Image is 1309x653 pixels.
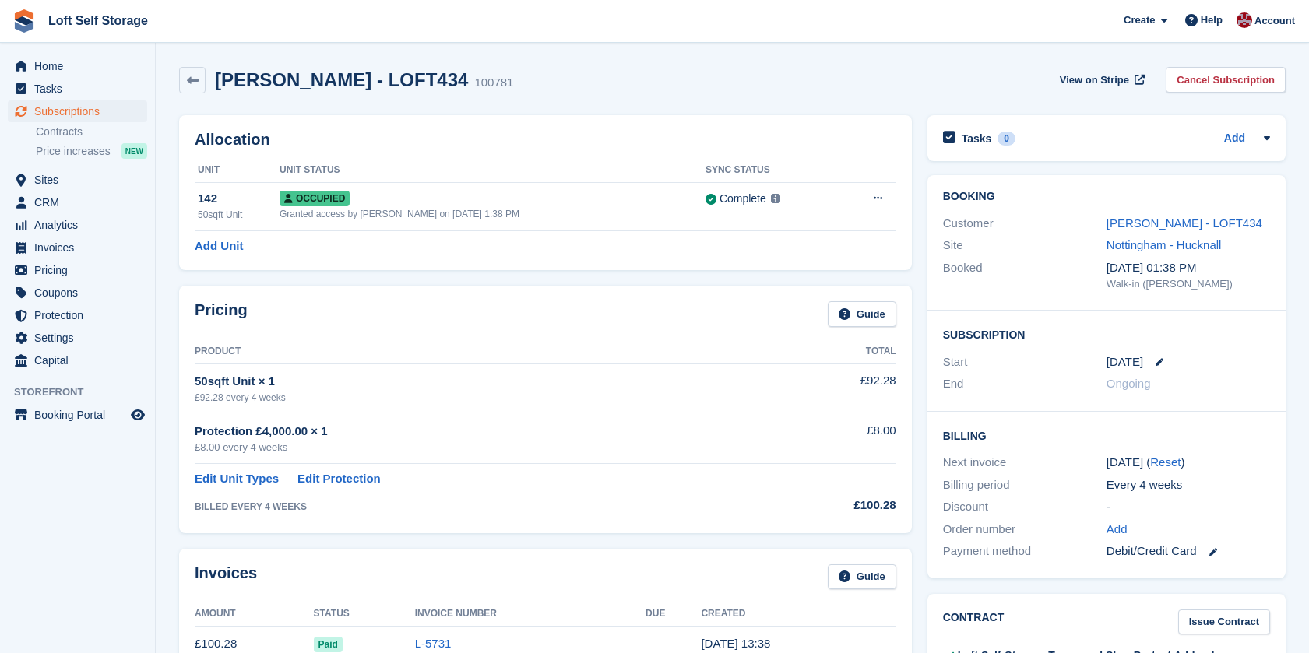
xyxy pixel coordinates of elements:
[314,637,343,652] span: Paid
[1107,476,1270,494] div: Every 4 weeks
[766,363,896,413] td: £92.28
[280,158,706,183] th: Unit Status
[121,143,147,159] div: NEW
[195,470,279,488] a: Edit Unit Types
[943,375,1107,393] div: End
[474,74,513,92] div: 100781
[1166,67,1286,93] a: Cancel Subscription
[195,500,766,514] div: BILLED EVERY 4 WEEKS
[943,427,1270,443] h2: Billing
[14,384,155,400] span: Storefront
[8,259,147,281] a: menu
[998,132,1015,146] div: 0
[36,144,111,159] span: Price increases
[8,191,147,213] a: menu
[1107,521,1128,539] a: Add
[34,304,128,326] span: Protection
[943,191,1270,203] h2: Booking
[195,237,243,255] a: Add Unit
[36,125,147,139] a: Contracts
[42,8,154,33] a: Loft Self Storage
[1107,276,1270,292] div: Walk-in ([PERSON_NAME])
[771,194,780,203] img: icon-info-grey-7440780725fd019a000dd9b08b2336e03edf1995a4989e88bcd33f0948082b44.svg
[1150,455,1181,469] a: Reset
[943,237,1107,255] div: Site
[1107,454,1270,472] div: [DATE] ( )
[280,207,706,221] div: Granted access by [PERSON_NAME] on [DATE] 1:38 PM
[943,259,1107,292] div: Booked
[195,131,896,149] h2: Allocation
[34,259,128,281] span: Pricing
[8,100,147,122] a: menu
[195,440,766,455] div: £8.00 every 4 weeks
[195,158,280,183] th: Unit
[34,327,128,349] span: Settings
[8,78,147,100] a: menu
[828,301,896,327] a: Guide
[766,339,896,364] th: Total
[720,191,766,207] div: Complete
[943,542,1107,560] div: Payment method
[195,301,248,327] h2: Pricing
[195,373,766,391] div: 50sqft Unit × 1
[1107,353,1143,371] time: 2025-08-11 00:00:00 UTC
[1107,216,1262,230] a: [PERSON_NAME] - LOFT434
[215,69,468,90] h2: [PERSON_NAME] - LOFT434
[1224,130,1245,148] a: Add
[1124,12,1155,28] span: Create
[646,602,701,627] th: Due
[415,637,452,650] a: L-5731
[766,497,896,514] div: £100.28
[34,237,128,258] span: Invoices
[34,282,128,304] span: Coupons
[280,191,350,206] span: Occupied
[8,304,147,326] a: menu
[297,470,381,488] a: Edit Protection
[34,349,128,371] span: Capital
[34,169,128,191] span: Sites
[34,55,128,77] span: Home
[195,339,766,364] th: Product
[8,169,147,191] a: menu
[1107,259,1270,277] div: [DATE] 01:38 PM
[943,609,1005,635] h2: Contract
[34,214,128,236] span: Analytics
[1107,542,1270,560] div: Debit/Credit Card
[1201,12,1223,28] span: Help
[8,237,147,258] a: menu
[1054,67,1148,93] a: View on Stripe
[1237,12,1252,28] img: James Johnson
[1107,238,1222,251] a: Nottingham - Hucknall
[8,327,147,349] a: menu
[195,602,314,627] th: Amount
[701,602,896,627] th: Created
[766,413,896,464] td: £8.00
[8,214,147,236] a: menu
[962,132,992,146] h2: Tasks
[415,602,646,627] th: Invoice Number
[195,423,766,441] div: Protection £4,000.00 × 1
[943,353,1107,371] div: Start
[1107,498,1270,516] div: -
[195,564,257,590] h2: Invoices
[706,158,838,183] th: Sync Status
[943,454,1107,472] div: Next invoice
[828,564,896,590] a: Guide
[34,78,128,100] span: Tasks
[195,391,766,405] div: £92.28 every 4 weeks
[36,142,147,160] a: Price increases NEW
[1060,72,1129,88] span: View on Stripe
[701,637,770,650] time: 2025-08-11 12:38:25 UTC
[943,521,1107,539] div: Order number
[8,404,147,426] a: menu
[1178,609,1270,635] a: Issue Contract
[8,349,147,371] a: menu
[1254,13,1295,29] span: Account
[12,9,36,33] img: stora-icon-8386f47178a22dfd0bd8f6a31ec36ba5ce8667c1dd55bd0f319d3a0aa187defe.svg
[34,404,128,426] span: Booking Portal
[8,55,147,77] a: menu
[943,215,1107,233] div: Customer
[943,498,1107,516] div: Discount
[943,476,1107,494] div: Billing period
[34,100,128,122] span: Subscriptions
